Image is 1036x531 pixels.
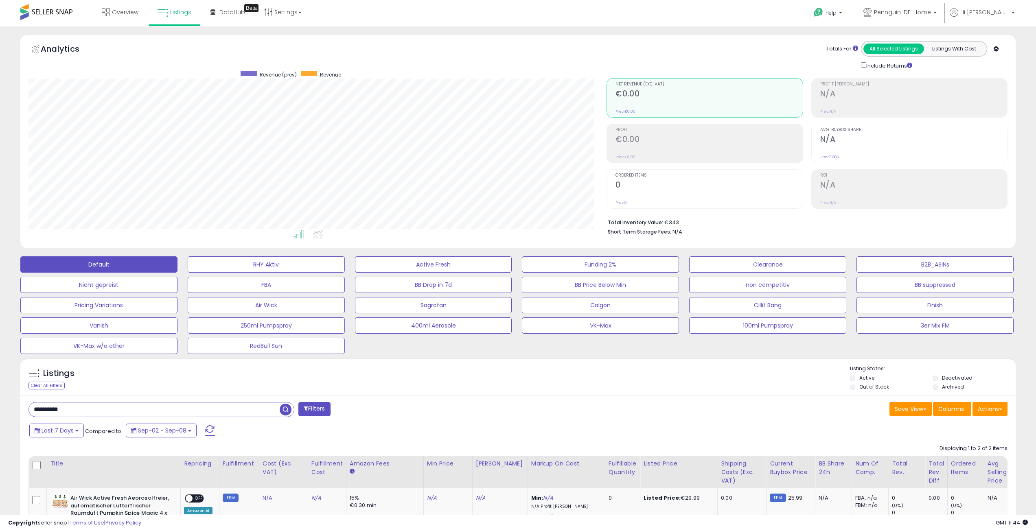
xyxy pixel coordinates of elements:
div: Fulfillment [223,459,256,468]
div: €29.99 [644,494,711,502]
h5: Analytics [41,43,95,57]
button: VK-Max [522,317,679,334]
span: Profit [615,128,802,132]
h5: Listings [43,368,74,379]
div: [PERSON_NAME] [476,459,524,468]
p: Listing States: [850,365,1016,373]
button: Actions [972,402,1008,416]
div: Amazon Fees [350,459,420,468]
div: Cost (Exc. VAT) [263,459,304,476]
a: N/A [311,494,321,502]
b: Listed Price: [644,494,681,502]
div: Total Rev. [892,459,922,476]
button: Finish [856,297,1014,313]
button: FBA [188,277,345,293]
div: Shipping Costs (Exc. VAT) [721,459,763,485]
div: Tooltip anchor [244,4,258,12]
button: Calgon [522,297,679,313]
div: Current Buybox Price [770,459,812,476]
div: Displaying 1 to 2 of 2 items [940,445,1008,452]
small: Prev: N/A [820,109,836,114]
button: Funding 2% [522,256,679,273]
a: N/A [543,494,553,502]
button: non competitiv [689,277,846,293]
div: FBM: n/a [855,502,882,509]
button: Cillit Bang [689,297,846,313]
h2: N/A [820,135,1007,146]
h2: N/A [820,89,1007,100]
span: Compared to: [85,427,123,435]
p: N/A Profit [PERSON_NAME] [531,504,599,509]
span: Net Revenue (Exc. VAT) [615,82,802,87]
small: FBM [770,494,786,502]
button: RedBull Sun [188,338,345,354]
h2: 0 [615,180,802,191]
button: RHY Aktiv [188,256,345,273]
div: Include Returns [855,61,922,70]
div: Totals For [826,45,858,53]
small: FBM [223,494,239,502]
strong: Copyright [8,519,38,527]
li: €343 [608,217,1001,227]
h2: €0.00 [615,89,802,100]
small: Prev: 11.80% [820,155,839,160]
button: Clearance [689,256,846,273]
button: All Selected Listings [863,44,924,54]
span: 2025-09-16 11:44 GMT [996,519,1028,527]
button: BB Drop in 7d [355,277,512,293]
button: Columns [933,402,971,416]
div: Title [50,459,177,468]
button: Active Fresh [355,256,512,273]
button: Save View [889,402,932,416]
span: Listings [170,8,191,16]
a: Hi [PERSON_NAME] [950,8,1015,26]
small: (0%) [892,502,903,509]
div: Fulfillable Quantity [609,459,637,476]
button: Filters [298,402,330,416]
button: BB suppressed [856,277,1014,293]
span: ROI [820,173,1007,178]
span: N/A [672,228,682,236]
small: Prev: N/A [820,200,836,205]
span: DataHub [219,8,245,16]
div: BB Share 24h. [819,459,848,476]
div: 0 [951,494,984,502]
div: N/A [819,494,845,502]
label: Out of Stock [859,383,889,390]
button: Air Wick [188,297,345,313]
h2: €0.00 [615,135,802,146]
button: BB Price Below Min [522,277,679,293]
div: Total Rev. Diff. [929,459,944,485]
span: OFF [193,495,206,502]
th: The percentage added to the cost of goods (COGS) that forms the calculator for Min & Max prices. [528,456,605,488]
button: 250ml Pumpspray [188,317,345,334]
a: N/A [263,494,272,502]
b: Total Inventory Value: [608,219,663,226]
span: 25.99 [788,494,803,502]
div: 0 [892,494,925,502]
span: Help [826,9,837,16]
button: B2B_ASINs [856,256,1014,273]
a: Terms of Use [70,519,104,527]
a: N/A [476,494,486,502]
div: Markup on Cost [531,459,602,468]
label: Active [859,374,874,381]
i: Get Help [813,7,824,17]
button: Vanish [20,317,177,334]
a: N/A [427,494,437,502]
div: seller snap | | [8,519,141,527]
div: Ordered Items [951,459,981,476]
div: 0.00 [721,494,760,502]
button: Default [20,256,177,273]
span: Revenue [320,71,341,78]
div: Min Price [427,459,469,468]
div: Num of Comp. [855,459,885,476]
button: 3er Mix FM [856,317,1014,334]
div: N/A [988,494,1014,502]
button: Pricing Variations [20,297,177,313]
h2: N/A [820,180,1007,191]
b: Min: [531,494,543,502]
span: Revenue (prev) [260,71,297,78]
span: Sep-02 - Sep-08 [138,426,186,435]
button: VK-Max w/o other [20,338,177,354]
